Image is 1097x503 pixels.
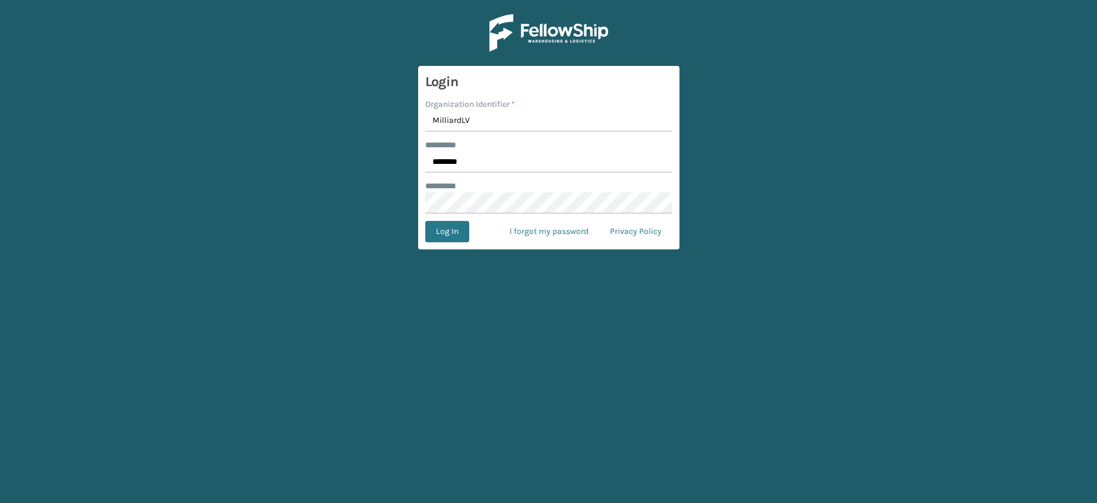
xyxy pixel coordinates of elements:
a: Privacy Policy [599,221,672,242]
label: Organization Identifier [425,98,515,110]
img: Logo [489,14,608,52]
a: I forgot my password [499,221,599,242]
h3: Login [425,73,672,91]
button: Log In [425,221,469,242]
